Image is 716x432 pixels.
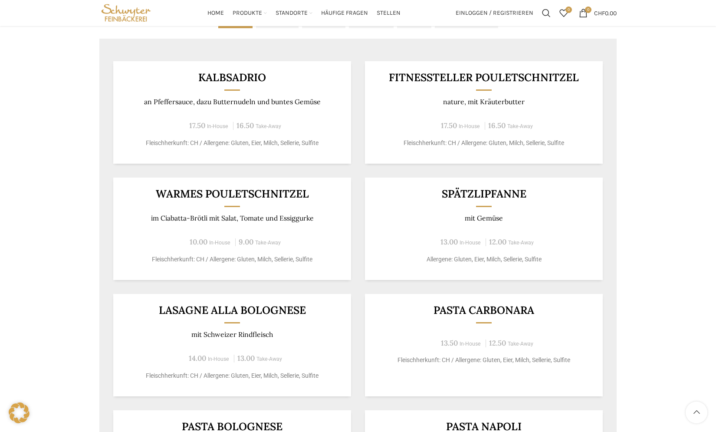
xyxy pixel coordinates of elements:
[460,240,481,246] span: In-House
[459,123,480,129] span: In-House
[376,214,592,222] p: mit Gemüse
[575,4,621,22] a: 0 CHF0.00
[440,237,458,247] span: 13.00
[99,9,153,16] a: Site logo
[124,188,341,199] h3: Warmes Pouletschnitzel
[190,237,207,247] span: 10.00
[124,72,341,83] h3: Kalbsadrio
[255,240,281,246] span: Take-Away
[276,4,312,22] a: Standorte
[124,305,341,316] h3: Lasagne alla Bolognese
[538,4,555,22] a: Suchen
[256,356,282,362] span: Take-Away
[124,98,341,106] p: an Pfeffersauce, dazu Butternudeln und buntes Gemüse
[207,4,224,22] a: Home
[124,330,341,339] p: mit Schweizer Rindfleisch
[276,9,308,17] span: Standorte
[456,10,533,16] span: Einloggen / Registrieren
[239,237,253,247] span: 9.00
[124,255,341,264] p: Fleischherkunft: CH / Allergene: Gluten, Milch, Sellerie, Sulfite
[124,371,341,380] p: Fleischherkunft: CH / Allergene: Gluten, Eier, Milch, Sellerie, Sulfite
[376,188,592,199] h3: Spätzlipfanne
[376,255,592,264] p: Allergene: Gluten, Eier, Milch, Sellerie, Sulfite
[441,338,458,348] span: 13.50
[233,4,267,22] a: Produkte
[585,7,591,13] span: 0
[189,353,206,363] span: 14.00
[207,9,224,17] span: Home
[256,123,281,129] span: Take-Away
[594,9,605,16] span: CHF
[376,72,592,83] h3: Fitnessteller Pouletschnitzel
[208,356,229,362] span: In-House
[508,240,534,246] span: Take-Away
[686,402,707,423] a: Scroll to top button
[441,121,457,130] span: 17.50
[377,9,401,17] span: Stellen
[377,4,401,22] a: Stellen
[376,356,592,365] p: Fleischherkunft: CH / Allergene: Gluten, Eier, Milch, Sellerie, Sulfite
[376,139,592,148] p: Fleischherkunft: CH / Allergene: Gluten, Milch, Sellerie, Sulfite
[488,121,506,130] span: 16.50
[489,338,506,348] span: 12.50
[236,121,254,130] span: 16.50
[451,4,538,22] a: Einloggen / Registrieren
[207,123,228,129] span: In-House
[189,121,205,130] span: 17.50
[508,341,533,347] span: Take-Away
[507,123,533,129] span: Take-Away
[321,9,368,17] span: Häufige Fragen
[555,4,572,22] div: Meine Wunschliste
[124,139,341,148] p: Fleischherkunft: CH / Allergene: Gluten, Eier, Milch, Sellerie, Sulfite
[209,240,230,246] span: In-House
[124,421,341,432] h3: Pasta Bolognese
[489,237,506,247] span: 12.00
[124,214,341,222] p: im Ciabatta-Brötli mit Salat, Tomate und Essiggurke
[157,4,451,22] div: Main navigation
[233,9,262,17] span: Produkte
[594,9,617,16] bdi: 0.00
[376,421,592,432] h3: Pasta Napoli
[321,4,368,22] a: Häufige Fragen
[460,341,481,347] span: In-House
[565,7,572,13] span: 0
[376,305,592,316] h3: Pasta Carbonara
[555,4,572,22] a: 0
[376,98,592,106] p: nature, mit Kräuterbutter
[237,353,255,363] span: 13.00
